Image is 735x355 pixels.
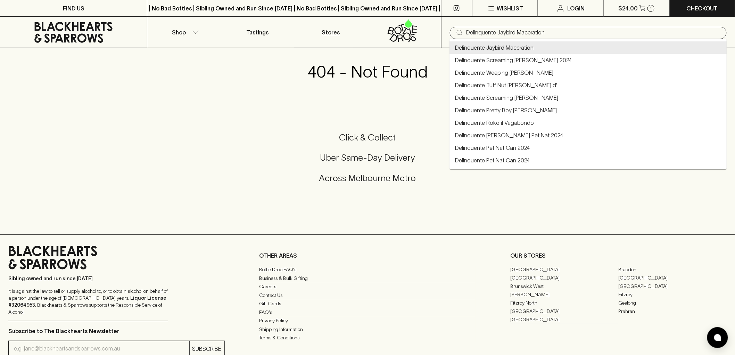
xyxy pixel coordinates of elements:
[8,327,225,335] p: Subscribe to The Blackhearts Newsletter
[619,290,727,299] a: Fitzroy
[259,334,476,342] a: Terms & Conditions
[510,315,618,324] a: [GEOGRAPHIC_DATA]
[619,265,727,274] a: Braddon
[455,119,534,127] a: Delinquente Roko il Vagabondo
[8,132,727,143] h5: Click & Collect
[259,251,476,260] p: OTHER AREAS
[8,172,727,184] h5: Across Melbourne Metro
[259,283,476,291] a: Careers
[619,299,727,307] a: Geelong
[455,81,557,89] a: Delinquente Tuff Nut [PERSON_NAME] d'
[510,282,618,290] a: Brunswick West
[455,106,557,114] a: Delinquente Pretty Boy [PERSON_NAME]
[259,325,476,333] a: Shipping Information
[510,307,618,315] a: [GEOGRAPHIC_DATA]
[619,4,638,13] p: $24.00
[510,251,727,260] p: OUR STORES
[259,266,476,274] a: Bottle Drop FAQ's
[455,131,563,139] a: Delinquente [PERSON_NAME] Pet Nat 2024
[497,4,523,13] p: Wishlist
[8,104,727,220] div: Call to action block
[510,290,618,299] a: [PERSON_NAME]
[455,156,530,164] a: Delinquente Pet Nat Can 2024
[650,6,652,10] p: 1
[307,62,428,81] h3: 404 - Not Found
[147,17,221,48] button: Shop
[294,17,367,48] a: Stores
[455,94,558,102] a: Delinquente Screaming [PERSON_NAME]
[192,345,222,353] p: SUBSCRIBE
[510,299,618,307] a: Fitzroy North
[714,334,721,341] img: bubble-icon
[619,274,727,282] a: [GEOGRAPHIC_DATA]
[687,4,718,13] p: Checkout
[259,308,476,316] a: FAQ's
[8,152,727,163] h5: Uber Same-Day Delivery
[63,4,84,13] p: FIND US
[568,4,585,13] p: Login
[619,282,727,290] a: [GEOGRAPHIC_DATA]
[510,274,618,282] a: [GEOGRAPHIC_DATA]
[322,28,340,37] p: Stores
[455,68,553,77] a: Delinquente Weeping [PERSON_NAME]
[619,307,727,315] a: Prahran
[259,274,476,282] a: Business & Bulk Gifting
[8,275,168,282] p: Sibling owned and run since [DATE]
[8,288,168,315] p: It is against the law to sell or supply alcohol to, or to obtain alcohol on behalf of a person un...
[221,17,294,48] a: Tastings
[455,144,530,152] a: Delinquente Pet Nat Can 2024
[455,56,572,64] a: Delinquente Screaming [PERSON_NAME] 2024
[466,27,721,38] input: Try "Pinot noir"
[172,28,186,37] p: Shop
[259,291,476,299] a: Contact Us
[246,28,269,37] p: Tastings
[259,317,476,325] a: Privacy Policy
[510,265,618,274] a: [GEOGRAPHIC_DATA]
[259,300,476,308] a: Gift Cards
[455,43,534,52] a: Delinquente Jaybird Maceration
[14,343,189,354] input: e.g. jane@blackheartsandsparrows.com.au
